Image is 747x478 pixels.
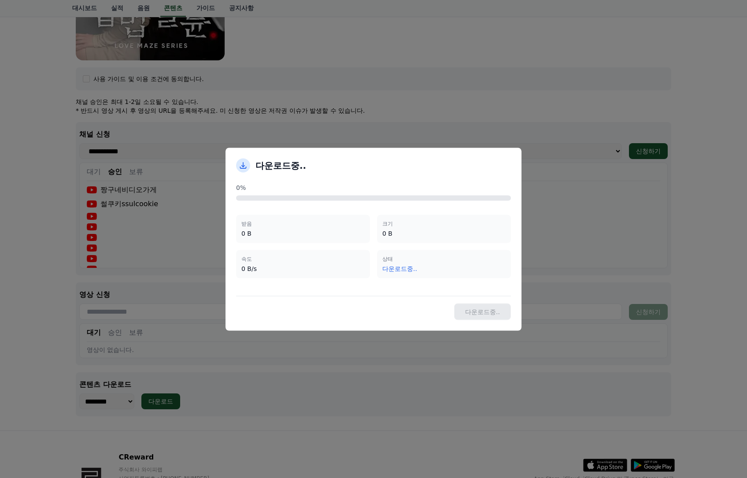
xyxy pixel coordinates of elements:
div: 0 B [382,229,506,237]
div: 상태 [382,255,506,262]
h2: 다운로드중.. [255,159,306,171]
div: 받음 [241,220,365,227]
div: 속도 [241,255,365,262]
span: 0% [236,183,246,192]
div: 다운로드중.. [382,264,506,273]
div: 0 B/s [241,264,365,273]
div: 크기 [382,220,506,227]
div: 0 B [241,229,365,237]
button: 다운로드중.. [454,303,511,320]
div: modal [226,148,521,330]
